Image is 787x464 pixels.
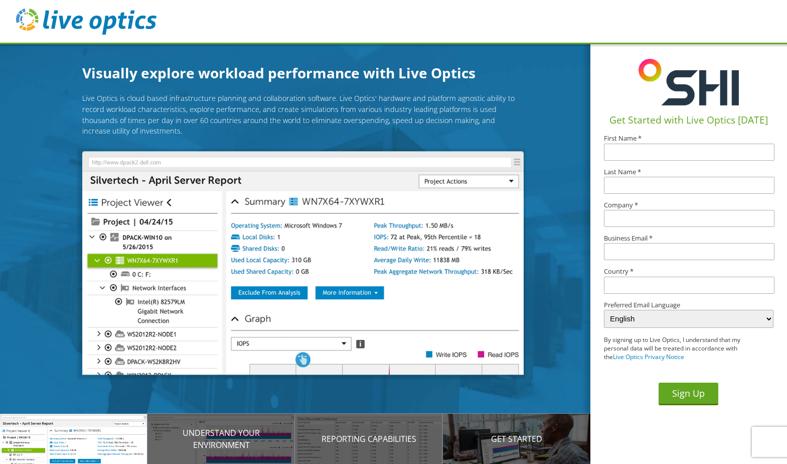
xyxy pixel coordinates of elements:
img: Introducing Live Optics [82,151,524,375]
p: Live Optics is cloud based infrastructure planning and collaboration software. Live Optics' hardw... [82,93,524,137]
label: Business Email * [604,235,774,242]
a: Live Optics Privacy Notice [613,353,684,361]
p: Understand your environment [147,427,295,451]
label: Preferred Email Language [604,302,774,308]
p: By signing up to Live Optics, I understand that my personal data will be treated in accordance wi... [604,336,757,361]
label: First Name * [604,135,774,142]
img: wHZHroUJuc60AAAAABJRU5ErkJggg== [639,53,739,111]
label: Company * [604,202,774,208]
label: Last Name * [604,169,774,175]
p: Get Started [443,433,590,445]
p: Reporting Capabilities [295,433,442,445]
img: live_optics_svg.svg [16,9,156,35]
h1: Get Started with Live Optics [DATE] [594,113,783,128]
button: Sign Up [659,383,718,405]
label: Country * [604,268,774,275]
h1: Visually explore workload performance with Live Optics [82,62,524,83]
